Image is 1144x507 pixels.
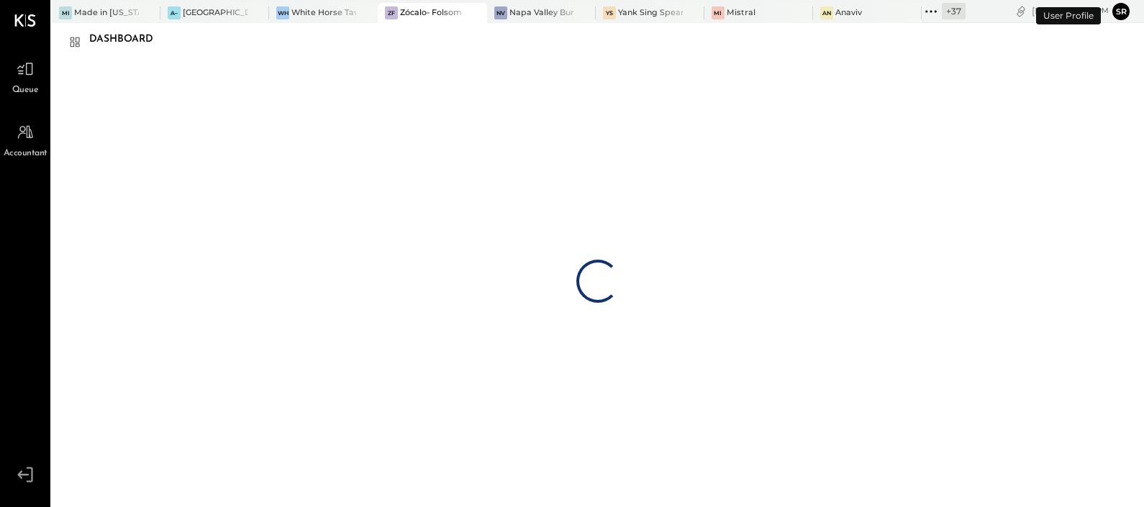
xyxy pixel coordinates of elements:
span: Queue [12,84,39,97]
a: Queue [1,55,50,97]
div: User Profile [1036,7,1101,24]
div: Anaviv [835,7,862,19]
div: A– [168,6,181,19]
div: Mi [712,6,725,19]
div: Made in [US_STATE] Pizza [GEOGRAPHIC_DATA] [74,7,139,19]
div: + 37 [942,3,966,19]
div: Yank Sing Spear Street [618,7,683,19]
div: Mi [59,6,72,19]
span: Accountant [4,147,47,160]
div: An [820,6,833,19]
button: sr [1112,3,1130,20]
div: YS [603,6,616,19]
div: copy link [1014,4,1028,19]
div: Mistral [727,7,755,19]
div: Zócalo- Folsom [400,7,462,19]
span: 4 : 02 [1066,4,1094,18]
div: White Horse Tavern [291,7,356,19]
div: NV [494,6,507,19]
div: Dashboard [89,28,168,51]
a: Accountant [1,119,50,160]
div: WH [276,6,289,19]
span: pm [1097,6,1109,16]
div: Napa Valley Burger Company [509,7,574,19]
div: [DATE] [1032,4,1109,18]
div: [GEOGRAPHIC_DATA] – [GEOGRAPHIC_DATA] [183,7,248,19]
div: ZF [385,6,398,19]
